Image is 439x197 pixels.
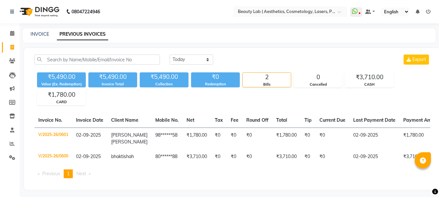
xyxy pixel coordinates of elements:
[124,154,134,159] span: shah
[76,154,101,159] span: 02-09-2025
[349,128,399,149] td: 02-09-2025
[404,55,429,65] button: Export
[316,128,349,149] td: ₹0
[345,73,394,82] div: ₹3,710.00
[294,73,342,82] div: 0
[412,56,426,62] span: Export
[71,3,100,21] b: 08047224946
[67,171,70,177] span: 1
[301,128,316,149] td: ₹0
[246,117,268,123] span: Round Off
[242,149,272,164] td: ₹0
[227,128,242,149] td: ₹0
[111,139,148,145] span: [PERSON_NAME]
[227,149,242,164] td: ₹0
[349,149,399,164] td: 02-09-2025
[353,117,395,123] span: Last Payment Date
[243,82,291,87] div: Bills
[272,149,301,164] td: ₹3,710.00
[34,169,430,178] nav: Pagination
[412,171,433,191] iframe: chat widget
[76,117,103,123] span: Invoice Date
[243,73,291,82] div: 2
[272,128,301,149] td: ₹1,780.00
[187,117,194,123] span: Net
[183,128,211,149] td: ₹1,780.00
[37,72,86,81] div: ₹5,490.00
[57,29,108,40] a: PREVIOUS INVOICES
[76,171,86,177] span: Next
[140,81,188,87] div: Collection
[88,72,137,81] div: ₹5,490.00
[37,81,86,87] div: Value (Ex. Redemption)
[42,171,60,177] span: Previous
[37,90,85,99] div: ₹1,780.00
[76,132,101,138] span: 02-09-2025
[276,117,287,123] span: Total
[183,149,211,164] td: ₹3,710.00
[294,82,342,87] div: Cancelled
[17,3,61,21] img: logo
[242,128,272,149] td: ₹0
[111,154,124,159] span: bhakti
[301,149,316,164] td: ₹0
[34,55,160,65] input: Search by Name/Mobile/Email/Invoice No
[211,128,227,149] td: ₹0
[34,128,72,149] td: V/2025-26/0601
[304,117,312,123] span: Tip
[111,117,138,123] span: Client Name
[140,72,188,81] div: ₹5,490.00
[34,149,72,164] td: V/2025-26/0600
[211,149,227,164] td: ₹0
[111,132,148,138] span: [PERSON_NAME]
[215,117,223,123] span: Tax
[191,81,240,87] div: Redemption
[191,72,240,81] div: ₹0
[231,117,239,123] span: Fee
[31,31,49,37] a: INVOICE
[319,117,345,123] span: Current Due
[316,149,349,164] td: ₹0
[345,82,394,87] div: CASH
[37,99,85,105] div: CARD
[38,117,62,123] span: Invoice No.
[155,117,179,123] span: Mobile No.
[88,81,137,87] div: Invoice Total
